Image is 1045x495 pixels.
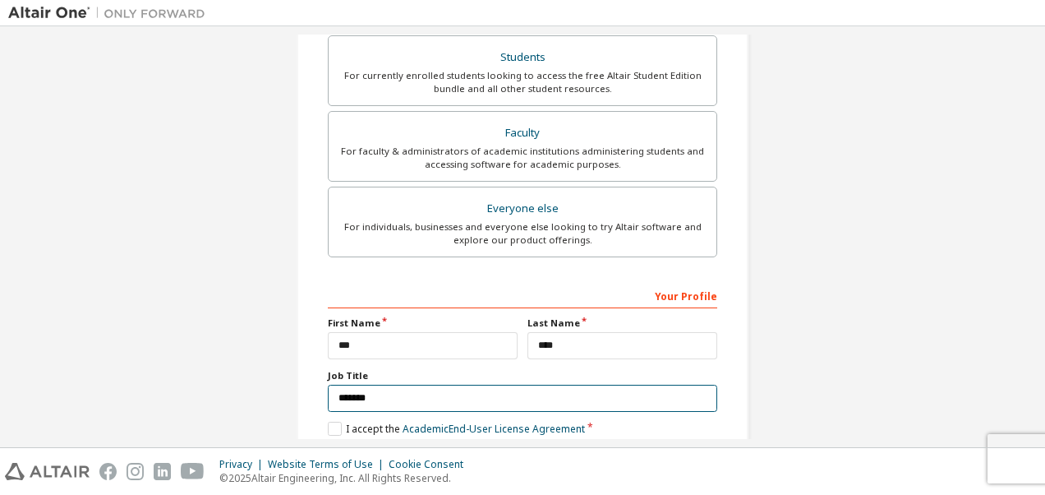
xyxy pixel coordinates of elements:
label: Job Title [328,369,717,382]
label: First Name [328,317,518,330]
img: altair_logo.svg [5,463,90,480]
div: Students [338,46,707,69]
div: For individuals, businesses and everyone else looking to try Altair software and explore our prod... [338,220,707,247]
div: Everyone else [338,197,707,220]
div: For currently enrolled students looking to access the free Altair Student Edition bundle and all ... [338,69,707,95]
img: facebook.svg [99,463,117,480]
div: Your Profile [328,282,717,308]
div: Cookie Consent [389,458,473,471]
div: Faculty [338,122,707,145]
label: Last Name [527,317,717,330]
img: Altair One [8,5,214,21]
div: Website Terms of Use [268,458,389,471]
div: Privacy [219,458,268,471]
img: linkedin.svg [154,463,171,480]
img: youtube.svg [181,463,205,480]
a: Academic End-User License Agreement [403,422,585,436]
label: I accept the [328,422,585,436]
div: For faculty & administrators of academic institutions administering students and accessing softwa... [338,145,707,171]
img: instagram.svg [127,463,144,480]
p: © 2025 Altair Engineering, Inc. All Rights Reserved. [219,471,473,485]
